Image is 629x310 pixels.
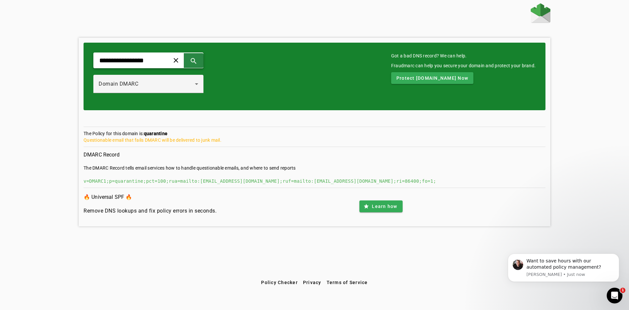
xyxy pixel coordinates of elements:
[84,130,545,147] section: The Policy for this domain is:
[620,288,625,293] span: 1
[396,75,468,81] span: Protect [DOMAIN_NAME] Now
[258,277,300,288] button: Policy Checker
[99,81,138,87] span: Domain DMARC
[531,3,550,25] a: Home
[84,165,545,171] div: The DMARC Record tells email services how to handle questionable emails, and where to send reports
[300,277,324,288] button: Privacy
[261,280,298,285] span: Policy Checker
[391,72,473,84] button: Protect [DOMAIN_NAME] Now
[84,137,545,143] div: Questionable email that fails DMARC will be delivered to junk mail.
[531,3,550,23] img: Fraudmarc Logo
[84,178,545,184] div: v=DMARC1;p=quarantine;pct=100;rua=mailto:[EMAIL_ADDRESS][DOMAIN_NAME];ruf=mailto:[EMAIL_ADDRESS][...
[324,277,371,288] button: Terms of Service
[391,62,536,69] div: Fraudmarc can help you secure your domain and protect your brand.
[359,200,402,212] button: Learn how
[84,193,217,202] h3: 🔥 Universal SPF 🔥
[498,245,629,307] iframe: Intercom notifications message
[391,52,536,59] mat-card-title: Got a bad DNS record? We can help.
[607,288,622,303] iframe: Intercom live chat
[372,203,397,210] span: Learn how
[303,280,321,285] span: Privacy
[84,207,217,215] h4: Remove DNS lookups and fix policy errors in seconds.
[327,280,368,285] span: Terms of Service
[144,131,168,136] strong: quarantine
[84,150,545,159] h3: DMARC Record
